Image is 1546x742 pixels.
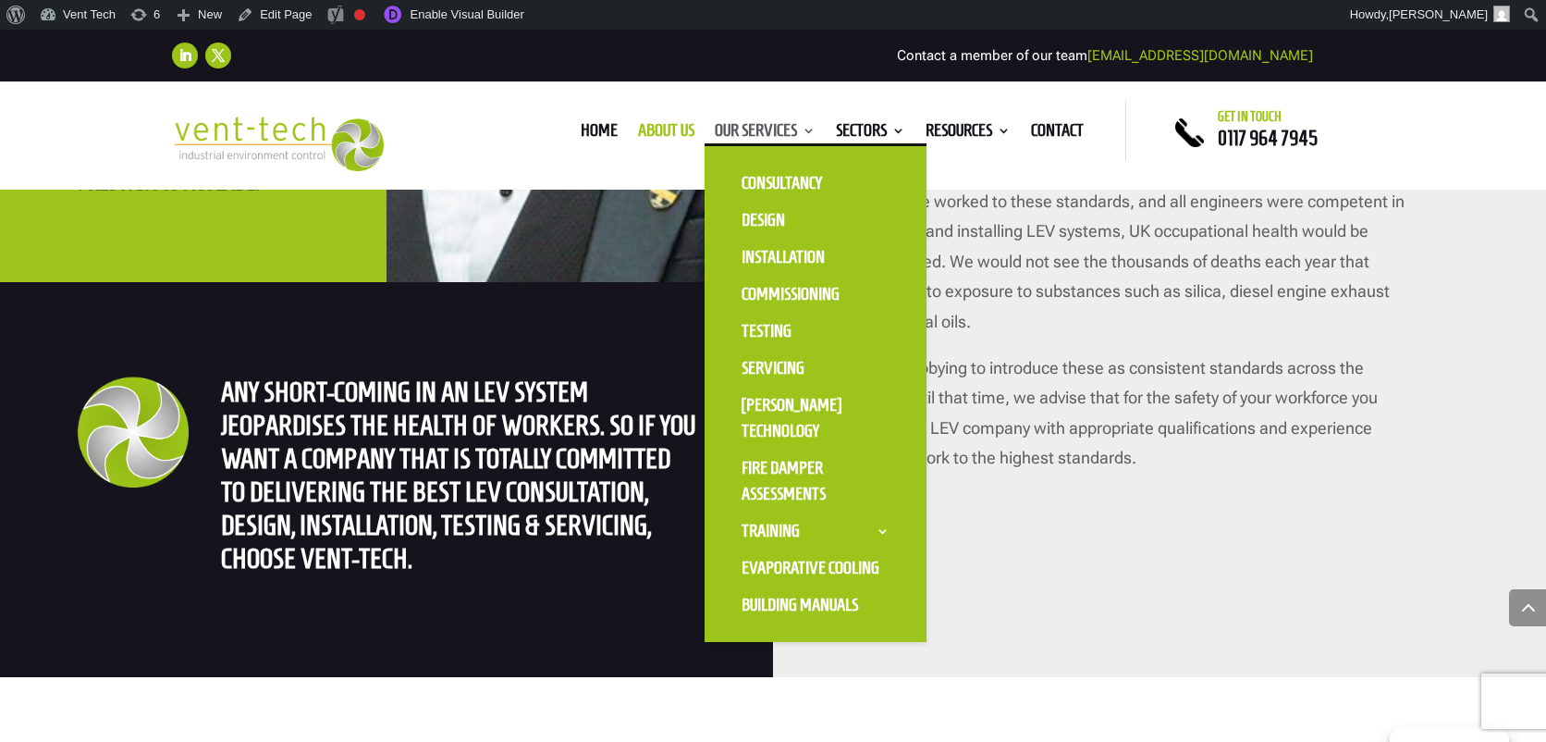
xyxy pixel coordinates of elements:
[723,276,908,313] a: Commissioning
[723,550,908,587] a: Evaporative Cooling
[78,114,271,194] span: BOASTS 3 TEAM MEMBERS TO HOLD THIS PRESTIGIOUS ACOLADE.
[926,124,1011,144] a: Resources
[897,47,1313,64] span: Contact a member of our team
[723,587,908,624] a: Building Manuals
[723,450,908,513] a: Fire Damper Assessments
[851,187,1407,353] p: If everyone worked to these standards, and all engineers were competent in designing and installi...
[638,124,694,144] a: About us
[172,117,384,171] img: 2023-09-27T08_35_16.549ZVENT-TECH---Clear-background
[221,377,695,574] span: Any short-coming in an LEV system jeopardises the health of workers. So if you want a company tha...
[1218,109,1282,124] span: Get in touch
[715,124,816,144] a: Our Services
[1218,127,1318,149] a: 0117 964 7945
[723,387,908,450] a: [PERSON_NAME] Technology
[1031,124,1084,144] a: Contact
[205,43,231,68] a: Follow on X
[723,165,908,202] a: Consultancy
[836,124,905,144] a: Sectors
[723,313,908,350] a: Testing
[851,353,1407,474] p: We are lobbying to introduce these as consistent standards across the board. Until that time, we ...
[723,513,908,550] a: Training
[1389,7,1488,21] span: [PERSON_NAME]
[172,43,198,68] a: Follow on LinkedIn
[354,9,365,20] div: Focus keyphrase not set
[723,202,908,239] a: Design
[1087,47,1313,64] a: [EMAIL_ADDRESS][DOMAIN_NAME]
[581,124,618,144] a: Home
[723,350,908,387] a: Servicing
[723,239,908,276] a: Installation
